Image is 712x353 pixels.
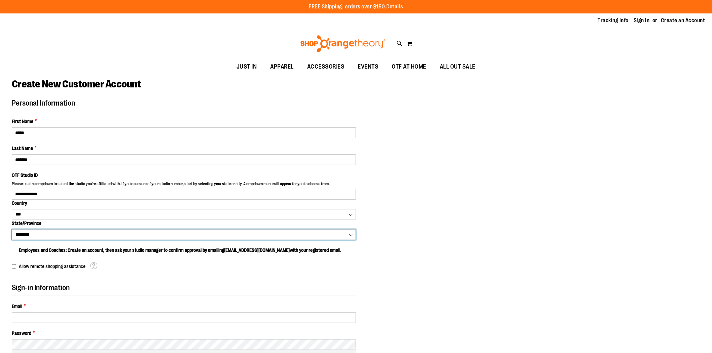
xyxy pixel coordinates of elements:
span: ALL OUT SALE [440,59,475,74]
span: State/Province [12,221,41,226]
span: Personal Information [12,99,75,107]
span: Country [12,200,27,206]
span: Email [12,303,22,310]
a: Sign In [634,17,650,24]
span: Employees and Coaches: Create an account, then ask your studio manager to confirm approval by ema... [19,247,341,253]
span: OTF AT HOME [392,59,427,74]
span: First Name [12,118,33,125]
span: Password [12,330,31,337]
a: Details [387,4,403,10]
span: EVENTS [358,59,379,74]
span: Last Name [12,145,33,152]
a: Tracking Info [598,17,629,24]
span: Sign-in Information [12,283,70,292]
span: JUST IN [237,59,257,74]
img: Shop Orangetheory [299,35,387,52]
a: Create an Account [661,17,706,24]
span: Allow remote shopping assistance [19,264,85,269]
span: OTF Studio ID [12,172,38,178]
span: APPAREL [271,59,294,74]
p: Please use the dropdown to select the studio you're affiliated with. If you're unsure of your stu... [12,181,356,189]
span: Create New Customer Account [12,78,141,90]
p: FREE Shipping, orders over $150. [309,3,403,11]
span: ACCESSORIES [307,59,345,74]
